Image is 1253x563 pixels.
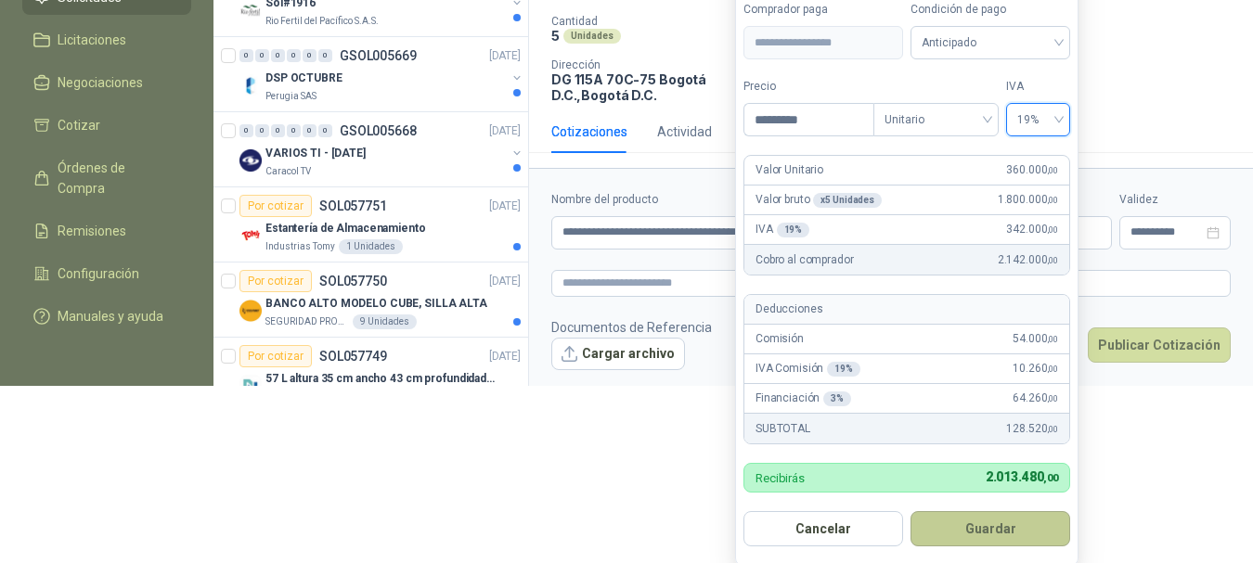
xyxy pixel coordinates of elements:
img: Company Logo [239,300,262,322]
p: [DATE] [489,348,521,365]
p: Deducciones [756,301,822,318]
img: Company Logo [239,224,262,247]
p: Comisión [756,330,804,348]
div: Por cotizar [239,270,312,292]
button: Guardar [911,511,1070,546]
a: Órdenes de Compra [22,150,191,206]
span: Negociaciones [58,72,143,93]
span: 10.260 [1013,360,1058,377]
p: Cobro al comprador [756,251,853,269]
div: Cotizaciones [551,122,627,142]
button: Cargar archivo [551,338,685,371]
div: x 5 Unidades [813,193,882,208]
p: SEGURIDAD PROVISER LTDA [265,314,349,329]
p: SOL057749 [319,350,387,363]
p: BANCO ALTO MODELO CUBE, SILLA ALTA [265,295,487,313]
div: 19 % [777,223,810,237]
span: 54.000 [1013,330,1058,348]
p: SOL057751 [319,199,387,212]
p: Caracol TV [265,164,311,179]
label: IVA [1006,78,1070,96]
p: Recibirás [756,472,805,484]
p: Financiación [756,390,851,407]
div: 0 [255,124,269,137]
a: Por cotizarSOL057751[DATE] Company LogoEstantería de AlmacenamientoIndustrias Tomy1 Unidades [213,187,528,262]
div: Unidades [563,29,621,44]
label: Validez [1119,191,1231,209]
span: 2.142.000 [998,251,1058,269]
p: [DATE] [489,273,521,290]
p: SUBTOTAL [756,420,810,438]
span: Cotizar [58,115,100,135]
p: IVA [756,221,809,238]
div: 3 % [823,391,851,406]
div: 0 [318,124,332,137]
button: Publicar Cotización [1088,327,1231,363]
span: 342.000 [1006,221,1058,238]
span: Remisiones [58,221,126,241]
p: Industrias Tomy [265,239,335,254]
span: Manuales y ayuda [58,306,163,326]
span: Órdenes de Compra [58,158,174,198]
p: 57 L altura 35 cm ancho 43 cm profundidad 39 cm [265,370,497,388]
div: 0 [287,124,301,137]
p: 5 [551,28,560,44]
div: 0 [318,49,332,62]
p: [DATE] [489,198,521,215]
span: 64.260 [1013,390,1058,407]
p: Cantidad [551,15,789,28]
span: ,00 [1047,424,1058,434]
a: Licitaciones [22,22,191,58]
span: 1.800.000 [998,191,1058,209]
img: Company Logo [239,375,262,397]
span: ,00 [1047,393,1058,403]
button: Cancelar [743,511,903,546]
div: 1 Unidades [339,239,403,254]
p: Valor Unitario [756,161,823,179]
a: Manuales y ayuda [22,299,191,334]
p: [DATE] [489,122,521,140]
label: Condición de pago [911,1,1070,19]
p: SOL057750 [319,275,387,288]
span: ,00 [1047,224,1058,235]
span: ,00 [1047,255,1058,265]
div: Por cotizar [239,195,312,217]
div: 19 % [827,362,860,377]
img: Company Logo [239,149,262,172]
p: IVA Comisión [756,360,860,377]
p: VARIOS TI - [DATE] [265,145,366,162]
div: 0 [271,49,285,62]
span: ,00 [1047,364,1058,374]
a: Por cotizarSOL057749[DATE] Company Logo57 L altura 35 cm ancho 43 cm profundidad 39 cm [213,338,528,413]
div: 0 [239,49,253,62]
p: GSOL005668 [340,124,417,137]
div: 0 [255,49,269,62]
span: Configuración [58,263,139,284]
p: Documentos de Referencia [551,317,712,338]
span: 19% [1017,106,1059,134]
p: Rio Fertil del Pacífico S.A.S. [265,14,379,29]
span: Licitaciones [58,30,126,50]
label: Precio [743,78,873,96]
div: 0 [303,124,316,137]
span: ,00 [1047,334,1058,344]
a: 0 0 0 0 0 0 GSOL005668[DATE] Company LogoVARIOS TI - [DATE]Caracol TV [239,120,524,179]
p: [DATE] [489,47,521,65]
p: DSP OCTUBRE [265,70,342,87]
a: Por cotizarSOL057750[DATE] Company LogoBANCO ALTO MODELO CUBE, SILLA ALTASEGURIDAD PROVISER LTDA9... [213,262,528,338]
label: Nombre del producto [551,191,853,209]
div: 0 [271,124,285,137]
div: Por cotizar [239,345,312,367]
label: Comprador paga [743,1,903,19]
div: 0 [287,49,301,62]
span: ,00 [1047,195,1058,205]
span: ,00 [1043,472,1058,484]
div: 0 [239,124,253,137]
p: GSOL005669 [340,49,417,62]
div: Actividad [657,122,712,142]
a: Remisiones [22,213,191,249]
a: Configuración [22,256,191,291]
p: Dirección [551,58,750,71]
p: Estantería de Almacenamiento [265,220,426,237]
span: Anticipado [922,29,1059,57]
